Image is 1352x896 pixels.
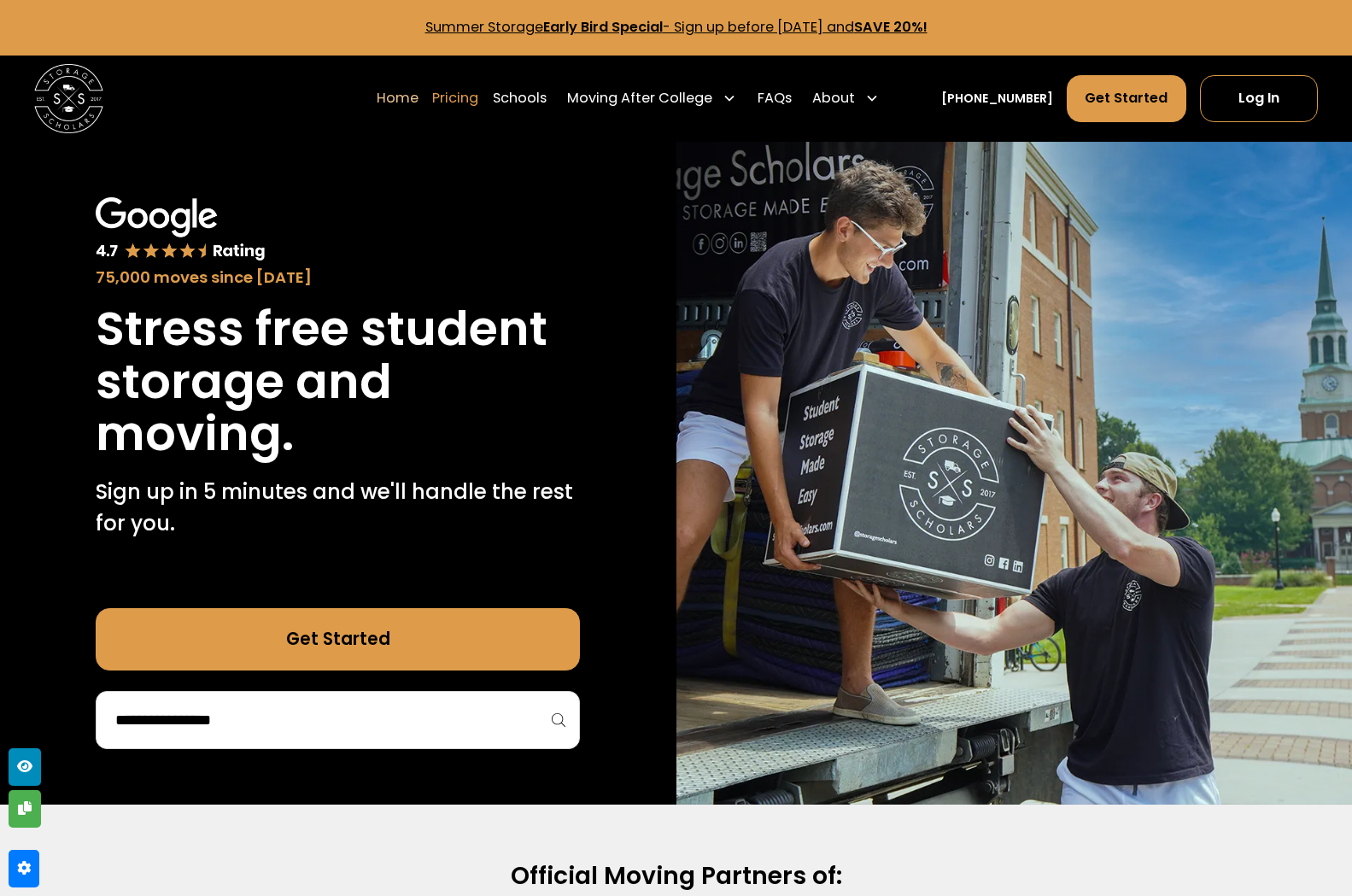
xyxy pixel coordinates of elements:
[96,266,580,289] div: 75,000 moves since [DATE]
[567,88,712,108] div: Moving After College
[96,197,265,262] img: Google 4.7 star rating
[377,74,418,123] a: Home
[543,17,663,37] strong: Early Bird Special
[805,74,887,123] div: About
[425,17,928,37] a: Summer StorageEarly Bird Special- Sign up before [DATE] andSAVE 20%!
[34,64,103,133] img: Storage Scholars main logo
[758,74,792,123] a: FAQs
[941,90,1053,108] a: [PHONE_NUMBER]
[560,74,744,123] div: Moving After College
[96,302,580,460] h1: Stress free student storage and moving.
[96,477,580,539] p: Sign up in 5 minutes and we'll handle the rest for you.
[1067,75,1185,122] a: Get Started
[493,74,547,123] a: Schools
[34,64,103,133] a: home
[123,860,1230,892] h2: Official Moving Partners of:
[1200,75,1318,122] a: Log In
[96,608,580,671] a: Get Started
[854,17,928,37] strong: SAVE 20%!
[812,88,855,108] div: About
[432,74,478,123] a: Pricing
